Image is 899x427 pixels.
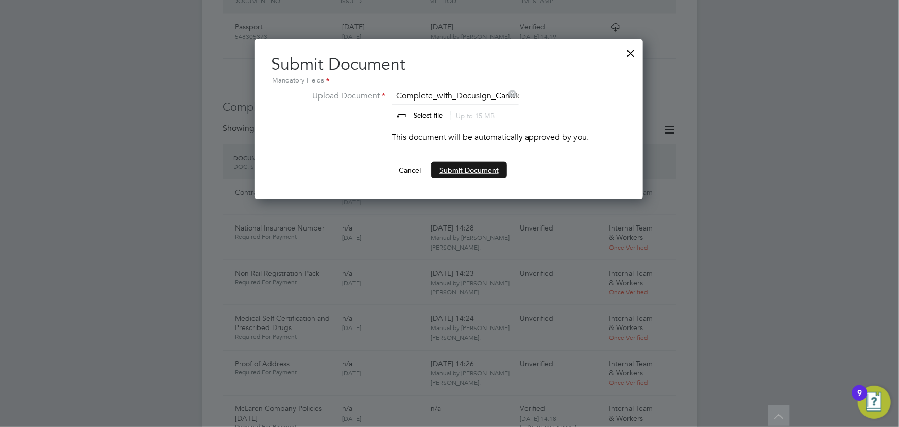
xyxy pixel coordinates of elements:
[271,54,626,87] h2: Submit Document
[308,90,385,119] label: Upload Document
[857,393,862,406] div: 9
[308,131,589,154] li: This document will be automatically approved by you.
[431,162,507,178] button: Submit Document
[391,162,429,178] button: Cancel
[858,386,891,419] button: Open Resource Center, 9 new notifications
[271,75,626,87] div: Mandatory Fields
